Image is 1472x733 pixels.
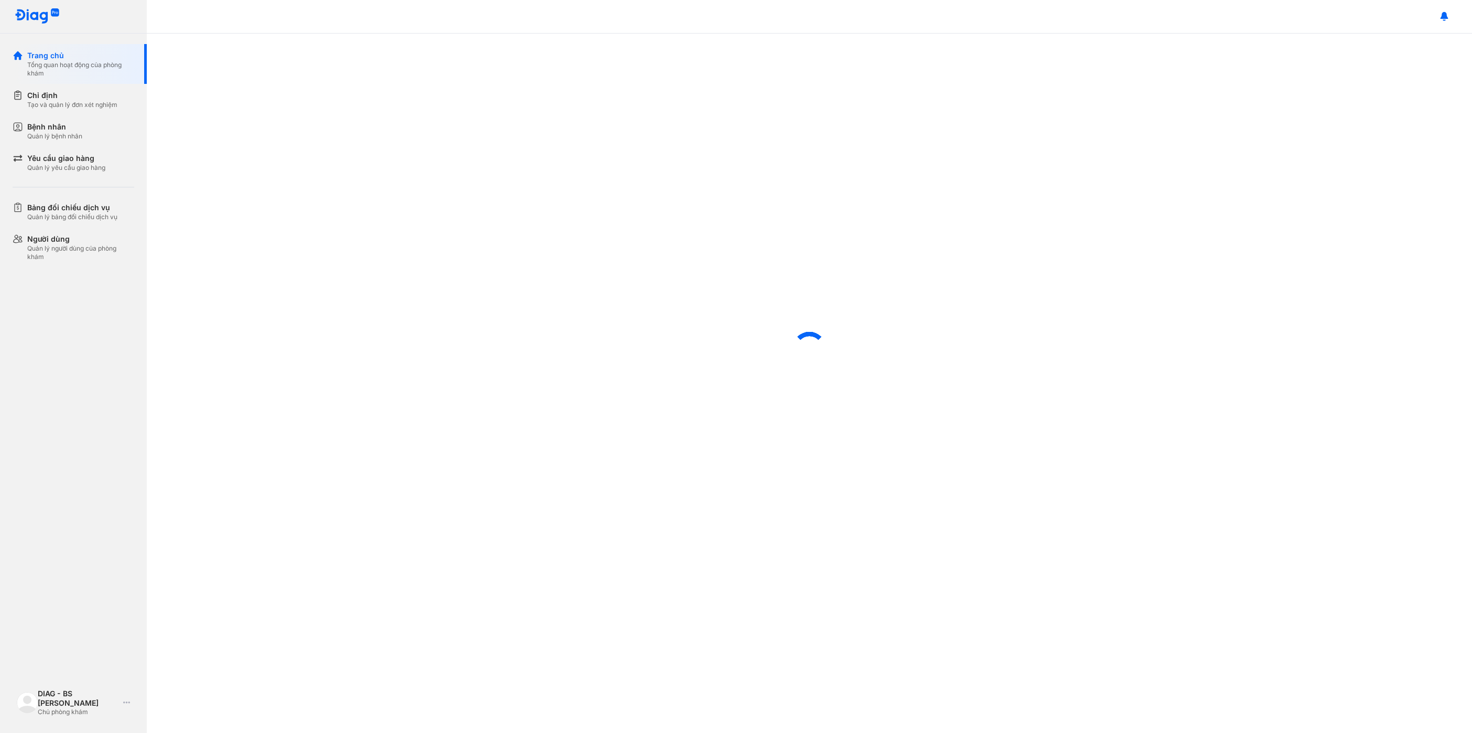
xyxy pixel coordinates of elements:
[27,213,117,221] div: Quản lý bảng đối chiếu dịch vụ
[27,61,134,78] div: Tổng quan hoạt động của phòng khám
[38,708,119,716] div: Chủ phòng khám
[27,202,117,213] div: Bảng đối chiếu dịch vụ
[17,692,38,713] img: logo
[27,244,134,261] div: Quản lý người dùng của phòng khám
[27,122,82,132] div: Bệnh nhân
[38,689,119,708] div: DIAG - BS [PERSON_NAME]
[27,50,134,61] div: Trang chủ
[27,153,105,164] div: Yêu cầu giao hàng
[27,90,117,101] div: Chỉ định
[15,8,60,25] img: logo
[27,132,82,141] div: Quản lý bệnh nhân
[27,101,117,109] div: Tạo và quản lý đơn xét nghiệm
[27,234,134,244] div: Người dùng
[27,164,105,172] div: Quản lý yêu cầu giao hàng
